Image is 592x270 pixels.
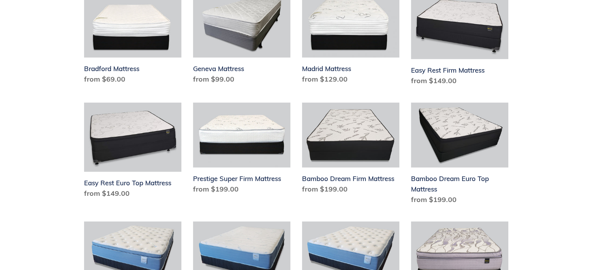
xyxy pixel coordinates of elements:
[84,103,181,202] a: Easy Rest Euro Top Mattress
[302,103,399,197] a: Bamboo Dream Firm Mattress
[193,103,290,197] a: Prestige Super Firm Mattress
[411,103,508,208] a: Bamboo Dream Euro Top Mattress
